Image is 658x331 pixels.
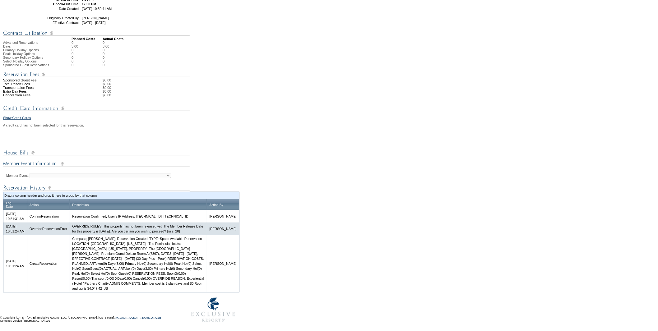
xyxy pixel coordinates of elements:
td: Reservation Confirmed; User's IP Address: [TECHNICAL_ID], [TECHNICAL_ID] [70,210,207,223]
span: Advanced Reservations [3,41,38,44]
td: Originally Created By: [35,16,80,20]
td: 0 [103,63,109,67]
span: Sponsored Guest Reservations [3,63,49,67]
span: Days [3,44,11,48]
td: Sponsored Guest Fee [3,78,72,82]
td: [DATE] 10:51:24 AM [3,223,27,235]
td: 0 [103,52,109,56]
a: PRIVACY POLICY [115,316,138,319]
td: Planned Costs [72,37,103,41]
img: Contract Utilization [3,29,190,37]
td: Total Resort Fees [3,82,72,86]
th: Drag to group or reorder [70,200,207,210]
img: Credit Card Information [3,104,190,112]
td: CreateReservation [27,235,70,292]
span: Select Holiday Options [3,59,37,63]
td: $0.00 [103,93,239,97]
img: Member Event [3,160,190,168]
td: ConfirmReservation [27,210,70,223]
td: 0 [72,59,103,63]
a: Description [72,203,89,207]
td: [PERSON_NAME] [207,235,239,292]
td: 0 [103,59,109,63]
img: Reservation Fees [3,71,190,78]
td: Actual Costs [103,37,239,41]
a: TERMS OF USE [140,316,161,319]
td: 0 [72,52,103,56]
label: Member Event: [6,174,29,177]
td: Cancellation Fees [3,93,72,97]
span: [DATE] 10:50:41 AM [82,7,112,11]
span: Peak Holiday Options [3,52,35,56]
td: 0 [103,41,109,44]
td: 0 [72,63,103,67]
td: $0.00 [103,78,239,82]
td: Effective Contract: [35,21,80,25]
td: OverrideReservationError [27,223,70,235]
td: Extra Day Fees [3,90,72,93]
td: Compass; [PERSON_NAME]; Reservation Created: TYPE=Space Available Reservation LOCATION=[GEOGRAPHI... [70,235,207,292]
a: LogDate [6,201,13,209]
td: 3.00 [72,44,103,48]
td: 0 [103,48,109,52]
td: OVERRIDE RULES: This property has not been released yet. The Member Release Date for this propert... [70,223,207,235]
td: Date Created: [35,7,80,11]
span: [DATE] - [DATE] [82,21,106,25]
td: 0 [103,56,109,59]
td: [PERSON_NAME] [207,223,239,235]
a: Action By [209,203,223,207]
img: Exclusive Resorts [185,294,241,325]
td: Transportation Fees [3,86,72,90]
td: $0.00 [103,86,239,90]
td: 0 [72,56,103,59]
td: [PERSON_NAME] [207,210,239,223]
img: Reservation Log [3,184,190,192]
td: Drag a column header and drop it here to group by that column [4,193,238,198]
span: 12:00 PM [82,2,96,6]
strong: Check-Out Time: [53,2,80,6]
td: 0 [72,41,103,44]
td: $0.00 [103,82,239,86]
td: [DATE] 10:51:31 AM [3,210,27,223]
img: House Bills [3,149,190,157]
td: 0 [72,48,103,52]
div: A credit card has not been selected for this reservation. [3,123,239,127]
td: 3.00 [103,44,109,48]
td: [DATE] 10:51:24 AM [3,235,27,292]
td: $0.00 [103,90,239,93]
a: Show Credit Cards [3,116,31,120]
span: [PERSON_NAME] [82,16,109,20]
a: Action [30,203,39,207]
span: Primary Holiday Options [3,48,39,52]
span: Secondary Holiday Options [3,56,43,59]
